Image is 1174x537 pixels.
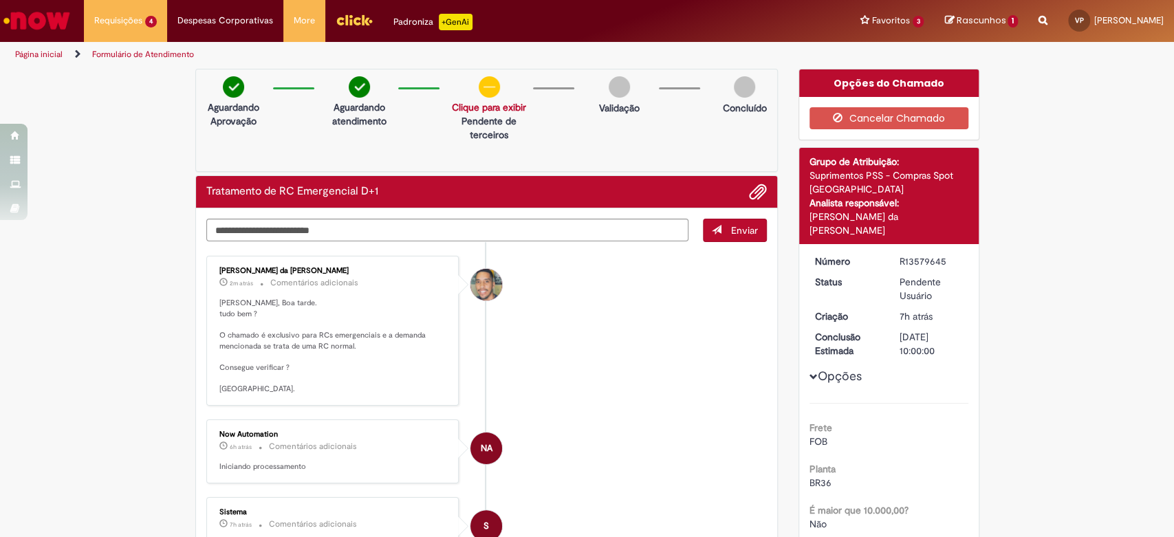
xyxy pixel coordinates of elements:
span: 1 [1008,15,1018,28]
img: click_logo_yellow_360x200.png [336,10,373,30]
div: [DATE] 10:00:00 [900,330,964,358]
div: [PERSON_NAME] da [PERSON_NAME] [219,267,448,275]
small: Comentários adicionais [269,441,357,452]
a: Formulário de Atendimento [92,49,194,60]
div: Suprimentos PSS - Compras Spot [GEOGRAPHIC_DATA] [809,168,968,196]
div: [PERSON_NAME] da [PERSON_NAME] [809,210,968,237]
ul: Trilhas de página [10,42,772,67]
span: 3 [913,16,924,28]
p: +GenAi [439,14,472,30]
time: 30/09/2025 15:19:04 [230,279,253,287]
p: Pendente de terceiros [452,114,526,142]
div: Now Automation [470,432,502,464]
button: Enviar [703,219,767,242]
span: 6h atrás [230,443,252,451]
div: Now Automation [219,430,448,439]
time: 30/09/2025 08:12:06 [900,310,933,322]
p: Aguardando atendimento [327,100,391,128]
a: Clique para exibir [452,101,526,113]
button: Adicionar anexos [749,183,767,201]
div: Opções do Chamado [799,69,979,97]
div: Sistema [219,508,448,516]
small: Comentários adicionais [270,277,358,289]
img: img-circle-grey.png [609,76,630,98]
div: 30/09/2025 08:12:06 [900,309,964,323]
p: Aguardando Aprovação [202,100,266,128]
img: ServiceNow [1,7,72,34]
dt: Número [805,254,889,268]
span: Enviar [731,224,758,237]
dt: Conclusão Estimada [805,330,889,358]
img: check-circle-green.png [223,76,244,98]
span: 2m atrás [230,279,253,287]
time: 30/09/2025 09:01:48 [230,443,252,451]
span: VP [1075,16,1084,25]
b: Frete [809,421,832,434]
span: [PERSON_NAME] [1094,14,1164,26]
button: Cancelar Chamado [809,107,968,129]
span: NA [481,432,492,465]
img: img-circle-grey.png [734,76,755,98]
span: Rascunhos [956,14,1005,27]
img: check-circle-green.png [349,76,370,98]
span: Despesas Corporativas [177,14,273,28]
p: [PERSON_NAME], Boa tarde. tudo bem ? O chamado é exclusivo para RCs emergenciais e a demanda menc... [219,298,448,395]
div: Grupo de Atribuição: [809,155,968,168]
span: More [294,14,315,28]
span: BR36 [809,476,831,489]
b: É maior que 10.000,00? [809,504,909,516]
span: Não [809,518,827,530]
time: 30/09/2025 08:12:08 [230,520,252,529]
h2: Tratamento de RC Emergencial D+1 Histórico de tíquete [206,186,378,198]
div: William Souza Da Silva [470,269,502,300]
dt: Status [805,275,889,289]
div: Padroniza [393,14,472,30]
textarea: Digite sua mensagem aqui... [206,219,689,242]
span: 7h atrás [230,520,252,529]
span: FOB [809,435,827,448]
p: Concluído [723,101,767,115]
div: Pendente Usuário [900,275,964,303]
a: Página inicial [15,49,63,60]
span: 7h atrás [900,310,933,322]
p: Iniciando processamento [219,461,448,472]
span: 4 [145,16,157,28]
a: Rascunhos [944,14,1018,28]
p: Validação [599,101,640,115]
b: Planta [809,463,836,475]
span: Favoritos [872,14,910,28]
span: Requisições [94,14,142,28]
div: Analista responsável: [809,196,968,210]
img: circle-minus.png [479,76,500,98]
div: R13579645 [900,254,964,268]
small: Comentários adicionais [269,518,357,530]
dt: Criação [805,309,889,323]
